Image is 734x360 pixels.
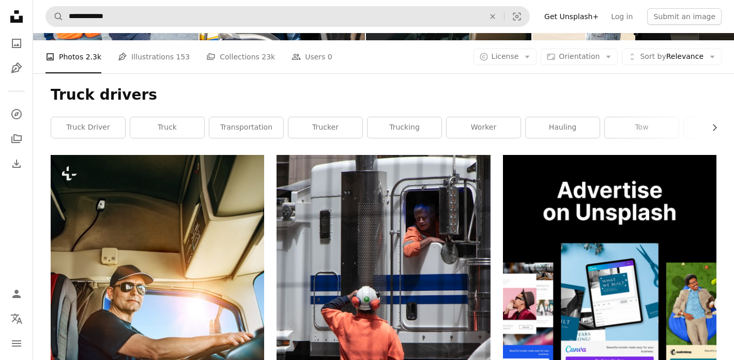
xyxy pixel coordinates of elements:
h1: Truck drivers [51,86,716,104]
a: trucking [368,117,441,138]
button: Visual search [504,7,529,26]
span: Relevance [640,52,704,62]
button: Submit an image [647,8,722,25]
a: Handsome experienced male truck driver with a hat sitting and driving his truck. Professional tra... [51,310,264,320]
a: Collections 23k [206,40,275,73]
button: Language [6,308,27,329]
a: Users 0 [292,40,332,73]
span: 153 [176,51,190,62]
button: License [473,49,537,65]
a: worker [447,117,521,138]
span: Sort by [640,52,666,60]
button: Menu [6,333,27,354]
button: scroll list to the right [705,117,716,138]
form: Find visuals sitewide [45,6,530,27]
a: Photos [6,33,27,54]
a: Illustrations 153 [118,40,190,73]
a: Log in [605,8,639,25]
a: Explore [6,104,27,124]
a: tow [605,117,679,138]
a: truck driver [51,117,125,138]
a: Download History [6,153,27,174]
span: License [492,52,519,60]
a: Illustrations [6,58,27,79]
a: Collections [6,129,27,149]
span: 23k [262,51,275,62]
button: Sort byRelevance [622,49,722,65]
span: Orientation [559,52,600,60]
a: Home — Unsplash [6,6,27,29]
a: transportation [209,117,283,138]
a: trucker [288,117,362,138]
a: truck [130,117,204,138]
span: 0 [328,51,332,62]
button: Search Unsplash [46,7,64,26]
button: Clear [481,7,504,26]
button: Orientation [541,49,618,65]
a: Log in / Sign up [6,284,27,304]
a: hauling [526,117,600,138]
a: man standing in front of freight truck [277,310,490,320]
a: Get Unsplash+ [538,8,605,25]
